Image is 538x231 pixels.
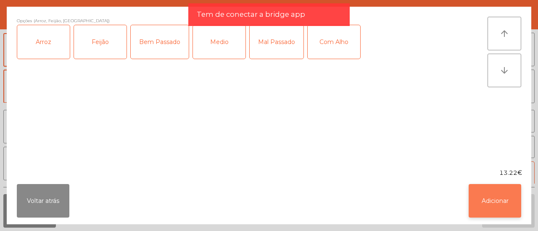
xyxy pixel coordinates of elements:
[488,17,521,50] button: arrow_upward
[17,25,70,59] div: Arroz
[131,25,189,59] div: Bem Passado
[193,25,245,59] div: Medio
[197,9,305,20] span: Tem de conectar a bridge app
[308,25,360,59] div: Com Alho
[469,184,521,218] button: Adicionar
[34,17,110,25] span: (Arroz, Feijão, [GEOGRAPHIC_DATA])
[7,169,531,177] div: 13.22€
[250,25,303,59] div: Mal Passado
[17,17,32,25] span: Opções
[17,184,69,218] button: Voltar atrás
[499,29,509,39] i: arrow_upward
[488,54,521,87] button: arrow_downward
[499,65,509,75] i: arrow_downward
[74,25,127,59] div: Feijão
